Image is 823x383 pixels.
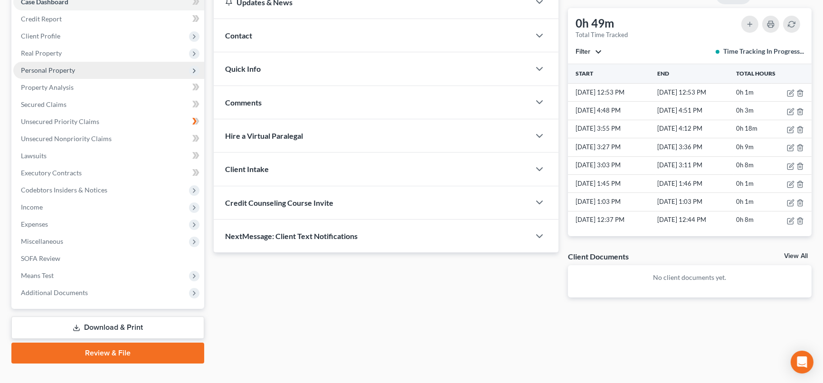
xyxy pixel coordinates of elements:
span: Contact [225,31,252,40]
td: [DATE] 3:11 PM [655,156,734,174]
td: [DATE] 12:53 PM [655,83,734,101]
span: 0h 8m [736,161,754,169]
a: View All [784,253,808,259]
span: 0h 18m [736,124,757,132]
div: 0h 49m [576,16,628,31]
td: [DATE] 1:03 PM [568,193,655,211]
span: Credit Report [21,15,62,23]
button: Filter [576,48,602,55]
span: Executory Contracts [21,169,82,177]
p: No client documents yet. [576,273,804,282]
a: Property Analysis [13,79,204,96]
span: SOFA Review [21,254,60,262]
a: Secured Claims [13,96,204,113]
span: Codebtors Insiders & Notices [21,186,107,194]
td: [DATE] 12:37 PM [568,211,655,229]
span: Comments [225,98,262,107]
a: Review & File [11,343,204,364]
a: Executory Contracts [13,164,204,182]
div: Total Time Tracked [576,31,628,39]
th: Total Hours [734,64,812,83]
td: [DATE] 4:12 PM [655,120,734,138]
span: Personal Property [21,66,75,74]
span: 0h 8m [736,216,754,223]
td: [DATE] 3:27 PM [568,138,655,156]
span: 0h 9m [736,143,754,151]
td: [DATE] 12:44 PM [655,211,734,229]
span: Secured Claims [21,100,66,108]
a: Unsecured Nonpriority Claims [13,130,204,147]
span: Property Analysis [21,83,74,91]
td: [DATE] 3:55 PM [568,120,655,138]
th: End [655,64,734,83]
span: Unsecured Priority Claims [21,117,99,125]
a: SOFA Review [13,250,204,267]
span: 0h 1m [736,198,754,205]
td: [DATE] 4:48 PM [568,102,655,120]
span: NextMessage: Client Text Notifications [225,231,358,240]
div: Client Documents [568,251,629,261]
span: Client Profile [21,32,60,40]
a: Lawsuits [13,147,204,164]
a: Credit Report [13,10,204,28]
span: Real Property [21,49,62,57]
span: Expenses [21,220,48,228]
div: Time Tracking In Progress... [716,47,804,56]
span: Unsecured Nonpriority Claims [21,134,112,143]
td: [DATE] 3:36 PM [655,138,734,156]
td: [DATE] 1:46 PM [655,174,734,192]
td: [DATE] 4:51 PM [655,102,734,120]
td: [DATE] 12:53 PM [568,83,655,101]
span: Quick Info [225,64,261,73]
td: [DATE] 3:03 PM [568,156,655,174]
span: Client Intake [225,164,269,173]
div: Open Intercom Messenger [791,351,814,373]
th: Start [568,64,655,83]
span: Hire a Virtual Paralegal [225,131,303,140]
span: 0h 3m [736,106,754,114]
span: Additional Documents [21,288,88,297]
span: 0h 1m [736,180,754,187]
span: Filter [576,48,590,56]
span: Income [21,203,43,211]
span: Lawsuits [21,152,47,160]
span: Means Test [21,271,54,279]
span: 0h 1m [736,88,754,96]
a: Download & Print [11,316,204,339]
a: Unsecured Priority Claims [13,113,204,130]
span: Miscellaneous [21,237,63,245]
span: Credit Counseling Course Invite [225,198,333,207]
td: [DATE] 1:03 PM [655,193,734,211]
td: [DATE] 1:45 PM [568,174,655,192]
